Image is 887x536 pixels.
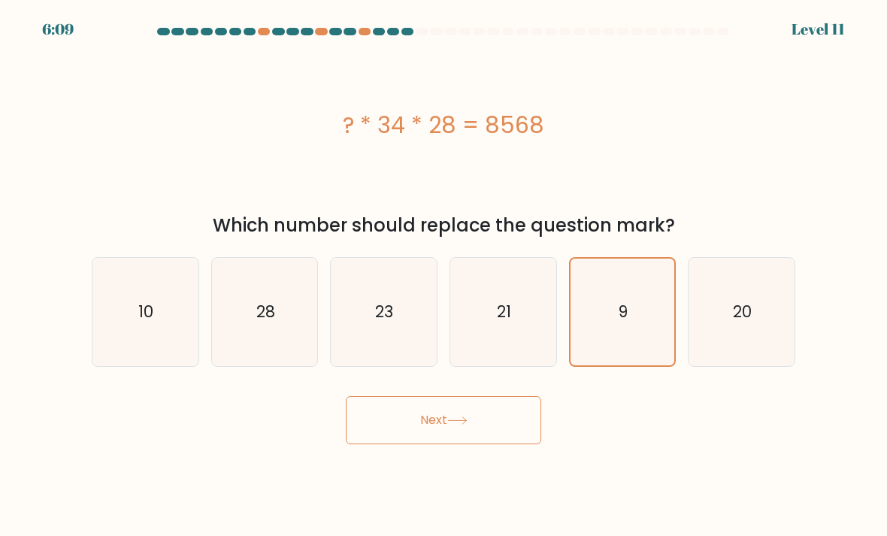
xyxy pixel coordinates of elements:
div: Which number should replace the question mark? [101,212,786,239]
text: 10 [139,301,154,323]
div: ? * 34 * 28 = 8568 [92,108,795,142]
text: 21 [497,301,511,323]
div: 6:09 [42,18,74,41]
div: Level 11 [792,18,845,41]
text: 9 [619,301,628,323]
text: 23 [376,301,394,323]
button: Next [346,396,541,444]
text: 20 [734,301,752,323]
text: 28 [256,301,275,323]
